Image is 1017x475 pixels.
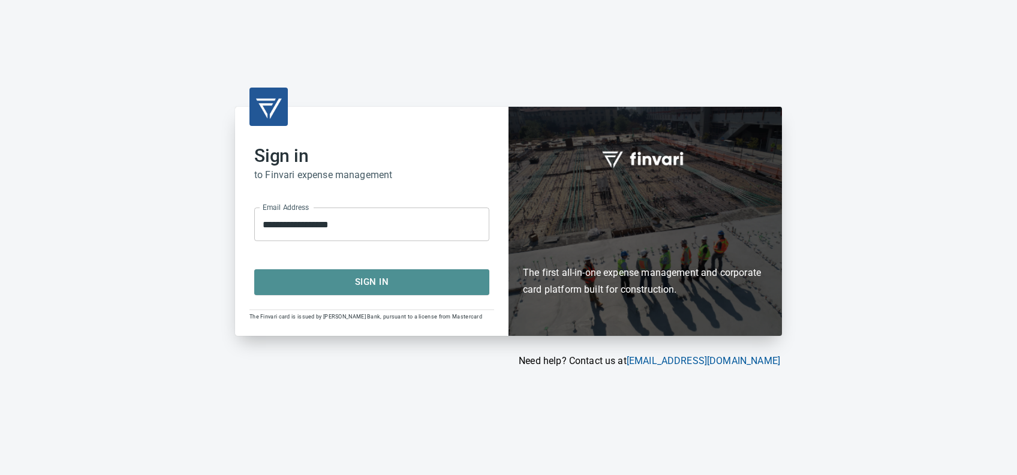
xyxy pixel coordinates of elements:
[254,145,489,167] h2: Sign in
[627,355,780,366] a: [EMAIL_ADDRESS][DOMAIN_NAME]
[235,354,780,368] p: Need help? Contact us at
[267,274,476,290] span: Sign In
[249,314,482,320] span: The Finvari card is issued by [PERSON_NAME] Bank, pursuant to a license from Mastercard
[600,145,690,172] img: fullword_logo_white.png
[523,195,768,298] h6: The first all-in-one expense management and corporate card platform built for construction.
[254,269,489,294] button: Sign In
[508,107,782,335] div: Finvari
[254,167,489,184] h6: to Finvari expense management
[254,92,283,121] img: transparent_logo.png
